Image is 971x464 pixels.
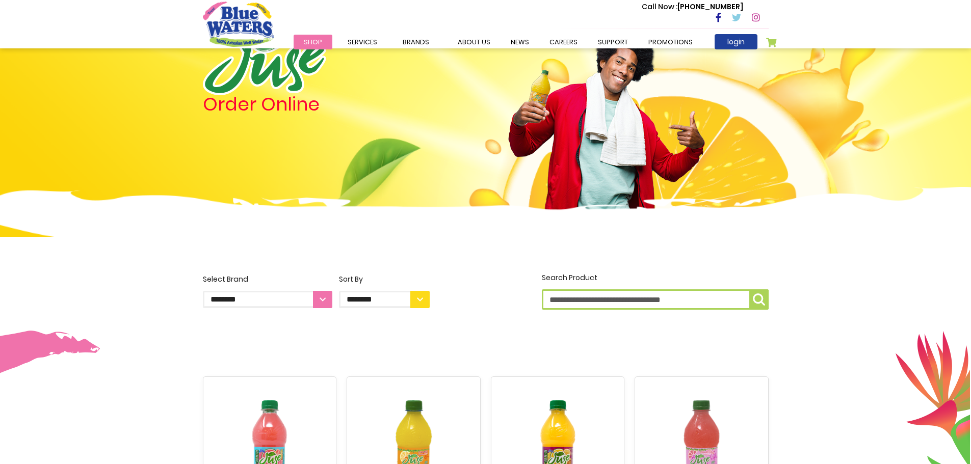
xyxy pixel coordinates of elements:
select: Select Brand [203,291,332,308]
a: News [501,35,539,49]
label: Select Brand [203,274,332,308]
a: support [588,35,638,49]
div: Sort By [339,274,430,285]
img: logo [203,26,326,95]
a: login [715,34,757,49]
span: Shop [304,37,322,47]
span: Brands [403,37,429,47]
a: careers [539,35,588,49]
h4: Order Online [203,95,430,114]
a: store logo [203,2,274,46]
a: Promotions [638,35,703,49]
select: Sort By [339,291,430,308]
img: search-icon.png [753,293,765,306]
p: [PHONE_NUMBER] [642,2,743,12]
label: Search Product [542,272,769,310]
span: Services [348,37,377,47]
span: Call Now : [642,2,677,12]
input: Search Product [542,289,769,310]
img: man.png [507,8,706,226]
a: about us [448,35,501,49]
button: Search Product [749,289,769,310]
